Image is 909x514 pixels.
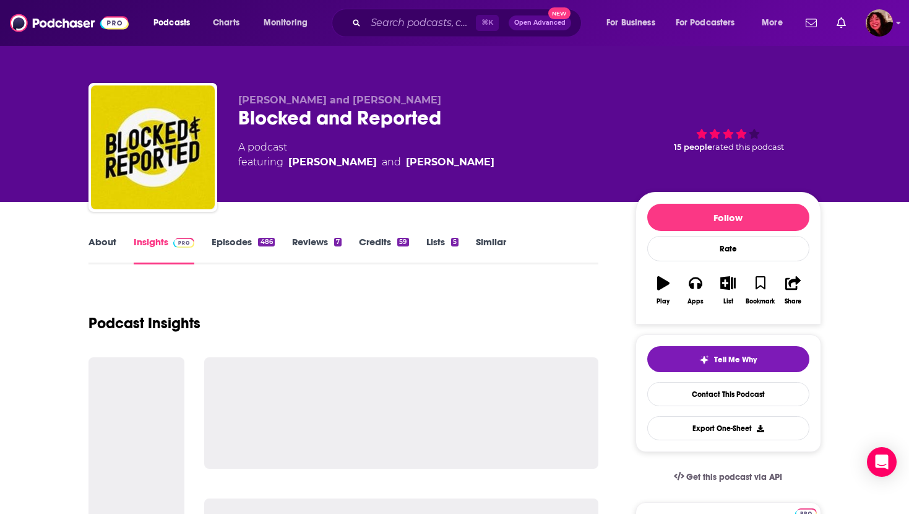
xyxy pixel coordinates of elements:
[647,346,809,372] button: tell me why sparkleTell Me Why
[334,238,342,246] div: 7
[635,94,821,171] div: 15 peoplerated this podcast
[647,268,679,313] button: Play
[10,11,129,35] img: Podchaser - Follow, Share and Rate Podcasts
[699,355,709,365] img: tell me why sparkle
[88,236,116,264] a: About
[145,13,206,33] button: open menu
[866,9,893,37] span: Logged in as Kathryn-Musilek
[382,155,401,170] span: and
[647,204,809,231] button: Follow
[205,13,247,33] a: Charts
[762,14,783,32] span: More
[238,140,494,170] div: A podcast
[173,238,195,248] img: Podchaser Pro
[657,298,670,305] div: Play
[606,14,655,32] span: For Business
[647,382,809,406] a: Contact This Podcast
[258,238,274,246] div: 486
[509,15,571,30] button: Open AdvancedNew
[753,13,798,33] button: open menu
[88,314,200,333] h1: Podcast Insights
[746,298,775,305] div: Bookmark
[687,298,704,305] div: Apps
[647,416,809,440] button: Export One-Sheet
[288,155,377,170] a: Jesse Singal
[476,15,499,31] span: ⌘ K
[212,236,274,264] a: Episodes486
[676,14,735,32] span: For Podcasters
[134,236,195,264] a: InsightsPodchaser Pro
[801,12,822,33] a: Show notifications dropdown
[598,13,671,33] button: open menu
[785,298,801,305] div: Share
[832,12,851,33] a: Show notifications dropdown
[514,20,566,26] span: Open Advanced
[867,447,897,477] div: Open Intercom Messenger
[664,462,793,492] a: Get this podcast via API
[366,13,476,33] input: Search podcasts, credits, & more...
[548,7,571,19] span: New
[679,268,712,313] button: Apps
[359,236,408,264] a: Credits59
[91,85,215,209] img: Blocked and Reported
[238,94,441,106] span: [PERSON_NAME] and [PERSON_NAME]
[255,13,324,33] button: open menu
[777,268,809,313] button: Share
[714,355,757,365] span: Tell Me Why
[264,14,308,32] span: Monitoring
[476,236,506,264] a: Similar
[397,238,408,246] div: 59
[712,268,744,313] button: List
[406,155,494,170] a: Katie Herzog
[451,238,459,246] div: 5
[292,236,342,264] a: Reviews7
[686,472,782,482] span: Get this podcast via API
[153,14,190,32] span: Podcasts
[674,142,712,152] span: 15 people
[238,155,494,170] span: featuring
[668,13,753,33] button: open menu
[647,236,809,261] div: Rate
[426,236,459,264] a: Lists5
[866,9,893,37] img: User Profile
[343,9,593,37] div: Search podcasts, credits, & more...
[866,9,893,37] button: Show profile menu
[712,142,784,152] span: rated this podcast
[744,268,777,313] button: Bookmark
[723,298,733,305] div: List
[213,14,239,32] span: Charts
